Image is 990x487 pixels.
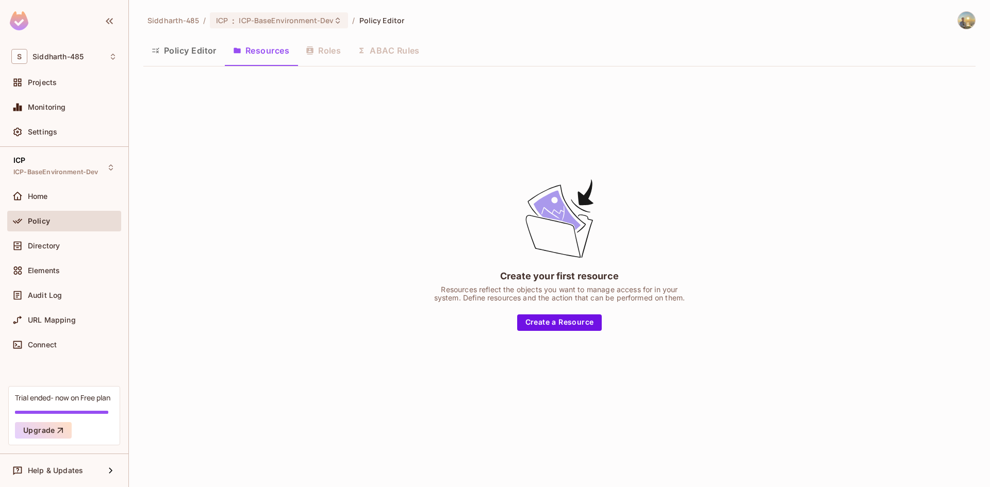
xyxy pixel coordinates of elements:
span: Elements [28,266,60,275]
span: Connect [28,341,57,349]
button: Resources [225,38,298,63]
button: Upgrade [15,422,72,439]
button: Policy Editor [143,38,225,63]
span: Settings [28,128,57,136]
span: ICP [216,15,228,25]
div: Trial ended- now on Free plan [15,393,110,402]
span: Policy [28,217,50,225]
span: ICP [13,156,25,164]
button: Create a Resource [517,314,602,331]
li: / [203,15,206,25]
span: the active workspace [147,15,199,25]
span: Home [28,192,48,200]
div: Resources reflect the objects you want to manage access for in your system. Define resources and ... [431,286,688,302]
img: Siddharth Sharma [958,12,975,29]
span: Audit Log [28,291,62,299]
div: Create your first resource [500,270,619,282]
li: / [352,15,355,25]
img: SReyMgAAAABJRU5ErkJggg== [10,11,28,30]
span: Workspace: Siddharth-485 [32,53,84,61]
span: URL Mapping [28,316,76,324]
span: ICP-BaseEnvironment-Dev [13,168,98,176]
span: Policy Editor [359,15,405,25]
span: Monitoring [28,103,66,111]
span: Projects [28,78,57,87]
span: S [11,49,27,64]
span: ICP-BaseEnvironment-Dev [239,15,334,25]
span: : [232,16,235,25]
span: Directory [28,242,60,250]
span: Help & Updates [28,466,83,475]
